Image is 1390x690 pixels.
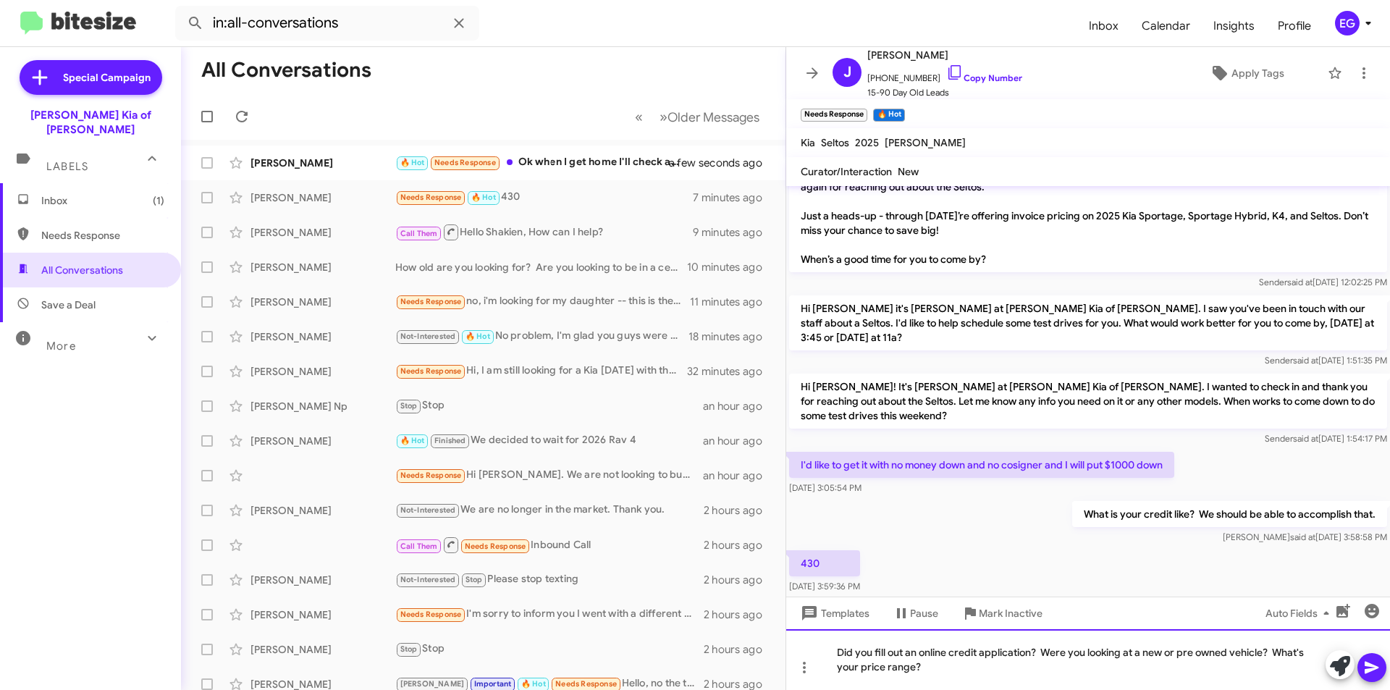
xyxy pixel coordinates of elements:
div: 2 hours ago [704,503,774,518]
span: More [46,340,76,353]
span: Save a Deal [41,298,96,312]
span: 🔥 Hot [521,679,546,689]
span: Mark Inactive [979,600,1042,626]
span: Needs Response [41,228,164,243]
div: [PERSON_NAME] [250,295,395,309]
span: Important [474,679,512,689]
div: Stop [395,397,703,414]
span: Sender [DATE] 12:02:25 PM [1259,277,1387,287]
div: Ok when I get home I'll check and text later or [DATE] thank you [395,154,687,171]
span: Call Them [400,542,438,551]
span: Call Them [400,229,438,238]
span: Finished [434,436,466,445]
div: Stop [395,641,704,657]
a: Profile [1266,5,1323,47]
div: [PERSON_NAME] [250,642,395,657]
span: Needs Response [400,610,462,619]
span: Kia [801,136,815,149]
span: Not-Interested [400,332,456,341]
button: Auto Fields [1254,600,1347,626]
a: Special Campaign [20,60,162,95]
div: 10 minutes ago [687,260,774,274]
div: [PERSON_NAME] [250,434,395,448]
div: [PERSON_NAME] [250,225,395,240]
div: Hi, I am still looking for a Kia [DATE] with the following config: SX-Prestige Hybrid Exterior: I... [395,363,687,379]
span: said at [1293,355,1318,366]
button: Previous [626,102,652,132]
span: Apply Tags [1231,60,1284,86]
span: Needs Response [465,542,526,551]
div: no, i'm looking for my daughter -- this is the style she wants. I'll keep looking, thank you [395,293,690,310]
div: [PERSON_NAME] [250,156,395,170]
span: [PERSON_NAME] [DATE] 3:58:58 PM [1223,531,1387,542]
small: Needs Response [801,109,867,122]
div: 2 hours ago [704,642,774,657]
div: Hi [PERSON_NAME]. We are not looking to buy right now unless one of our older cars decides for us... [395,467,703,484]
span: Special Campaign [63,70,151,85]
div: Inbound Call [395,536,704,554]
a: Insights [1202,5,1266,47]
div: 2 hours ago [704,607,774,622]
div: [PERSON_NAME] [250,190,395,205]
span: Not-Interested [400,575,456,584]
span: Sender [DATE] 1:54:17 PM [1265,433,1387,444]
a: Calendar [1130,5,1202,47]
div: Hello Shakien, How can I help? [395,223,693,241]
div: How old are you looking for? Are you looking to be in a certain price range? I can check our trad... [395,260,687,274]
span: Needs Response [555,679,617,689]
span: Older Messages [667,109,759,125]
div: 18 minutes ago [688,329,774,344]
button: Mark Inactive [950,600,1054,626]
span: Needs Response [400,366,462,376]
span: 🔥 Hot [400,158,425,167]
div: [PERSON_NAME] [250,364,395,379]
span: [PERSON_NAME] [885,136,966,149]
span: (1) [153,193,164,208]
span: Stop [400,644,418,654]
p: What is your credit like? We should be able to accomplish that. [1072,501,1387,527]
p: Hi [PERSON_NAME] it's [PERSON_NAME], General Sales Manager at [PERSON_NAME] Kia of [PERSON_NAME].... [789,159,1387,272]
div: an hour ago [703,434,774,448]
span: Needs Response [400,297,462,306]
span: Labels [46,160,88,173]
div: a few seconds ago [687,156,774,170]
a: Inbox [1077,5,1130,47]
div: 32 minutes ago [687,364,774,379]
div: Please stop texting [395,571,704,588]
span: Stop [466,575,483,584]
span: All Conversations [41,263,123,277]
button: Next [651,102,768,132]
div: [PERSON_NAME] [250,573,395,587]
button: Pause [881,600,950,626]
span: Needs Response [400,193,462,202]
span: said at [1293,433,1318,444]
p: Hi [PERSON_NAME]! It's [PERSON_NAME] at [PERSON_NAME] Kia of [PERSON_NAME]. I wanted to check in ... [789,374,1387,429]
span: Needs Response [434,158,496,167]
div: We decided to wait for 2026 Rav 4 [395,432,703,449]
span: J [843,61,851,84]
span: 🔥 Hot [400,436,425,445]
div: [PERSON_NAME] [250,607,395,622]
span: Seltos [821,136,849,149]
div: [PERSON_NAME] [250,260,395,274]
span: » [660,108,667,126]
div: We are no longer in the market. Thank you. [395,502,704,518]
span: Inbox [41,193,164,208]
span: [PERSON_NAME] [867,46,1022,64]
span: [DATE] 3:59:36 PM [789,581,860,592]
span: Pause [910,600,938,626]
span: Needs Response [400,471,462,480]
span: 🔥 Hot [466,332,490,341]
nav: Page navigation example [627,102,768,132]
p: 430 [789,550,860,576]
span: Auto Fields [1265,600,1335,626]
span: Stop [400,401,418,411]
p: Hi [PERSON_NAME] it's [PERSON_NAME] at [PERSON_NAME] Kia of [PERSON_NAME]. I saw you've been in t... [789,295,1387,350]
div: Did you fill out an online credit application? Were you looking at a new or pre owned vehicle? Wh... [786,629,1390,690]
input: Search [175,6,479,41]
span: [DATE] 3:05:54 PM [789,482,862,493]
div: No problem, I'm glad you guys were able to connect, I'll put notes in my system about that. :) Ha... [395,328,688,345]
